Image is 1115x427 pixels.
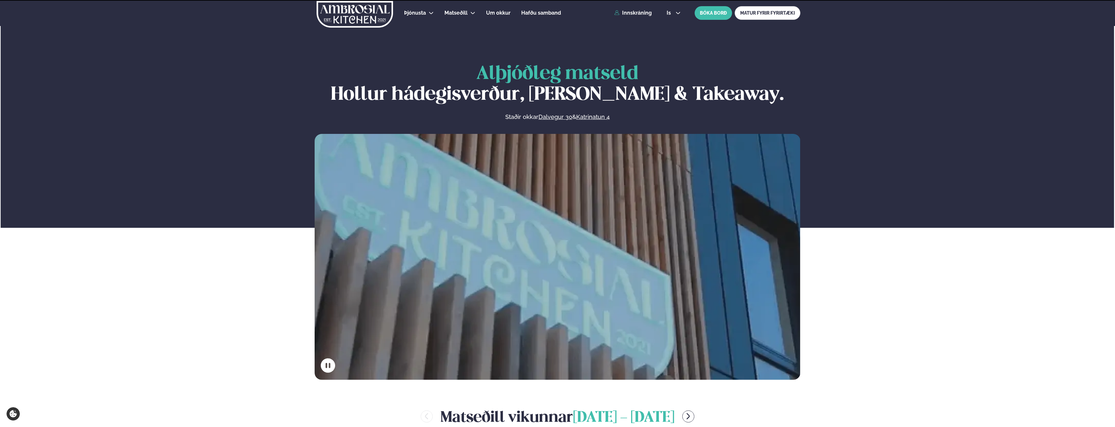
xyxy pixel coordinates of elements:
[521,10,561,16] span: Hafðu samband
[573,411,674,425] span: [DATE] - [DATE]
[682,410,694,422] button: menu-btn-right
[614,10,652,16] a: Innskráning
[486,10,510,16] span: Um okkur
[444,9,468,17] a: Matseðill
[486,9,510,17] a: Um okkur
[667,10,673,16] span: is
[404,10,426,16] span: Þjónusta
[315,64,800,105] h1: Hollur hádegisverður, [PERSON_NAME] & Takeaway.
[661,10,686,16] button: is
[434,113,680,121] p: Staðir okkar &
[476,65,638,83] span: Alþjóðleg matseld
[404,9,426,17] a: Þjónusta
[316,1,394,28] img: logo
[538,113,572,121] a: Dalvegur 30
[444,10,468,16] span: Matseðill
[421,410,433,422] button: menu-btn-left
[576,113,610,121] a: Katrinatun 4
[695,6,732,20] button: BÓKA BORÐ
[521,9,561,17] a: Hafðu samband
[441,406,674,427] h2: Matseðill vikunnar
[735,6,800,20] a: MATUR FYRIR FYRIRTÆKI
[7,407,20,421] a: Cookie settings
